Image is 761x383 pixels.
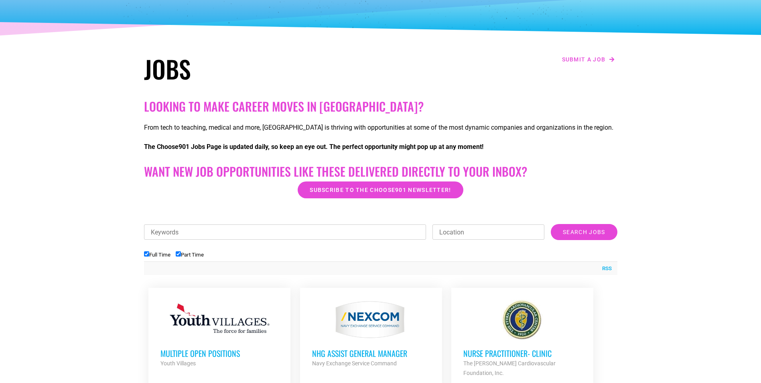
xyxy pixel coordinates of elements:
[560,54,617,65] a: Submit a job
[310,187,451,193] span: Subscribe to the Choose901 newsletter!
[144,251,149,257] input: Full Time
[144,224,426,240] input: Keywords
[144,123,617,132] p: From tech to teaching, medical and more, [GEOGRAPHIC_DATA] is thriving with opportunities at some...
[598,265,612,273] a: RSS
[148,288,290,380] a: Multiple Open Positions Youth Villages
[160,348,278,359] h3: Multiple Open Positions
[300,288,442,380] a: NHG ASSIST GENERAL MANAGER Navy Exchange Service Command
[562,57,606,62] span: Submit a job
[312,348,430,359] h3: NHG ASSIST GENERAL MANAGER
[463,348,581,359] h3: Nurse Practitioner- Clinic
[463,360,556,376] strong: The [PERSON_NAME] Cardiovascular Foundation, Inc.
[160,360,196,367] strong: Youth Villages
[144,99,617,114] h2: Looking to make career moves in [GEOGRAPHIC_DATA]?
[144,143,483,151] strong: The Choose901 Jobs Page is updated daily, so keep an eye out. The perfect opportunity might pop u...
[432,224,544,240] input: Location
[144,252,170,258] label: Full Time
[551,224,617,240] input: Search Jobs
[312,360,397,367] strong: Navy Exchange Service Command
[176,251,181,257] input: Part Time
[176,252,204,258] label: Part Time
[298,181,463,198] a: Subscribe to the Choose901 newsletter!
[144,54,377,83] h1: Jobs
[144,164,617,179] h2: Want New Job Opportunities like these Delivered Directly to your Inbox?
